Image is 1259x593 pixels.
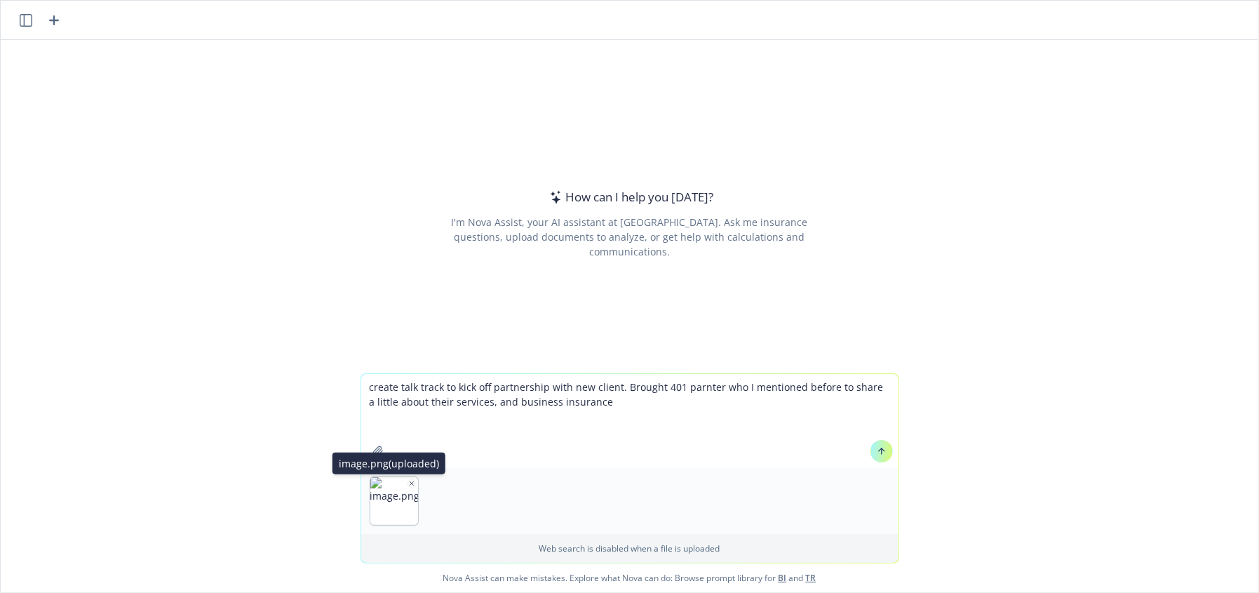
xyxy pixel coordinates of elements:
a: BI [779,572,787,584]
span: Nova Assist can make mistakes. Explore what Nova can do: Browse prompt library for and [6,564,1253,592]
textarea: create talk track to kick off partnership with new client. Brought 401 parnter who I mentioned be... [361,374,898,468]
img: image.png [370,477,418,525]
div: How can I help you [DATE]? [546,188,713,206]
p: Web search is disabled when a file is uploaded [370,542,890,554]
a: TR [806,572,816,584]
div: I'm Nova Assist, your AI assistant at [GEOGRAPHIC_DATA]. Ask me insurance questions, upload docum... [432,215,827,259]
